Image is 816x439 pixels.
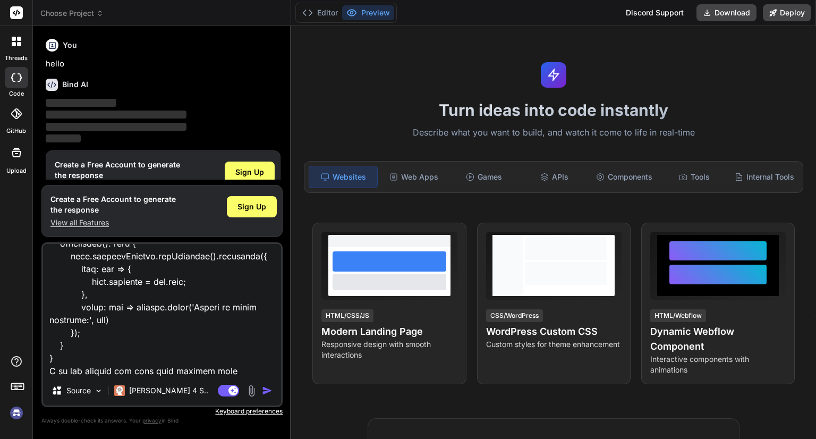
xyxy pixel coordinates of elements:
div: Internal Tools [730,166,798,188]
button: Editor [298,5,342,20]
span: ‌ [46,99,116,107]
img: attachment [245,385,258,397]
span: Choose Project [40,8,104,19]
button: Deploy [763,4,811,21]
label: code [9,89,24,98]
img: signin [7,404,25,422]
p: Responsive design with smooth interactions [321,339,457,360]
div: Games [450,166,518,188]
h6: Bind AI [62,79,88,90]
button: Preview [342,5,394,20]
button: Download [696,4,756,21]
div: HTML/Webflow [650,309,706,322]
div: HTML/CSS/JS [321,309,373,322]
p: hello [46,58,280,70]
h6: You [63,40,77,50]
textarea: loremi { Dolorsita, consec, AdIpis } elit '@seddoei/temp'; incidi { UtlaborEetd } magn '../../../... [43,244,281,376]
span: Sign Up [235,167,264,178]
h1: Create a Free Account to generate the response [55,159,180,181]
div: Websites [309,166,378,188]
span: privacy [142,417,161,424]
p: Keyboard preferences [41,407,283,416]
p: Interactive components with animations [650,354,786,375]
img: Claude 4 Sonnet [114,385,125,396]
p: [PERSON_NAME] 4 S.. [129,385,208,396]
label: threads [5,54,28,63]
h1: Create a Free Account to generate the response [50,194,176,215]
p: Source [66,385,91,396]
p: Describe what you want to build, and watch it come to life in real-time [297,126,810,140]
label: Upload [6,166,27,175]
p: Always double-check its answers. Your in Bind [41,416,283,426]
div: Discord Support [619,4,690,21]
div: Components [590,166,658,188]
h4: Modern Landing Page [321,324,457,339]
p: Custom styles for theme enhancement [486,339,622,350]
div: Tools [660,166,728,188]
div: Web Apps [380,166,448,188]
span: ‌ [46,111,186,119]
div: APIs [520,166,588,188]
h4: WordPress Custom CSS [486,324,622,339]
h1: Turn ideas into code instantly [297,100,810,120]
img: icon [262,385,273,396]
span: Sign Up [237,201,266,212]
span: ‌ [46,134,81,142]
label: GitHub [6,126,26,136]
p: View all Features [50,217,176,228]
div: CSS/WordPress [486,309,543,322]
img: Pick Models [94,386,103,395]
h4: Dynamic Webflow Component [650,324,786,354]
span: ‌ [46,123,186,131]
